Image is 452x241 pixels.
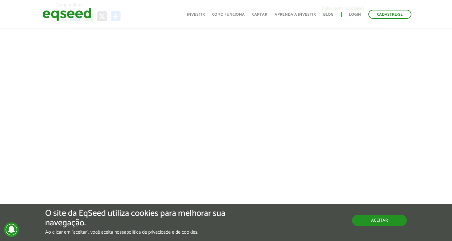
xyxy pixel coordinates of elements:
a: Blog [323,13,333,17]
p: Ao clicar em "aceitar", você aceita nossa . [45,229,262,235]
a: política de privacidade e de cookies [126,230,197,235]
a: Como funciona [212,13,245,17]
h5: O site da EqSeed utiliza cookies para melhorar sua navegação. [45,209,262,228]
iframe: Aeroscan [51,40,401,237]
button: Aceitar [352,215,407,226]
a: Cadastre-se [368,10,411,19]
a: Captar [252,13,267,17]
a: Login [349,13,361,17]
a: Aprenda a investir [275,13,316,17]
a: Investir [187,13,205,17]
img: EqSeed [42,6,92,22]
